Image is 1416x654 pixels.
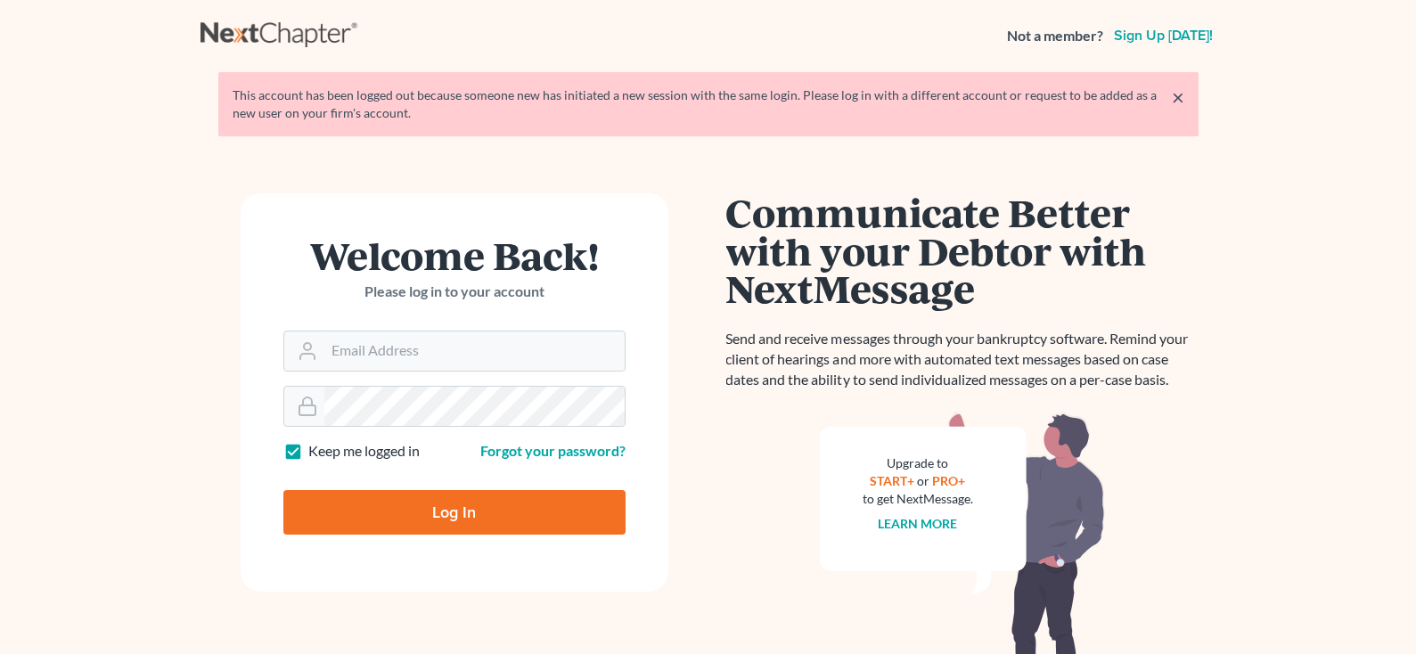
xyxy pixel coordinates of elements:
p: Please log in to your account [283,282,626,302]
a: × [1172,86,1184,108]
input: Email Address [324,331,625,371]
a: Forgot your password? [480,442,626,459]
p: Send and receive messages through your bankruptcy software. Remind your client of hearings and mo... [726,329,1199,390]
a: Learn more [878,516,957,531]
h1: Communicate Better with your Debtor with NextMessage [726,193,1199,307]
div: to get NextMessage. [863,490,973,508]
strong: Not a member? [1007,26,1103,46]
a: Sign up [DATE]! [1110,29,1216,43]
div: Upgrade to [863,454,973,472]
div: This account has been logged out because someone new has initiated a new session with the same lo... [233,86,1184,122]
h1: Welcome Back! [283,236,626,274]
span: or [917,473,929,488]
input: Log In [283,490,626,535]
a: PRO+ [932,473,965,488]
a: START+ [870,473,914,488]
label: Keep me logged in [308,441,420,462]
